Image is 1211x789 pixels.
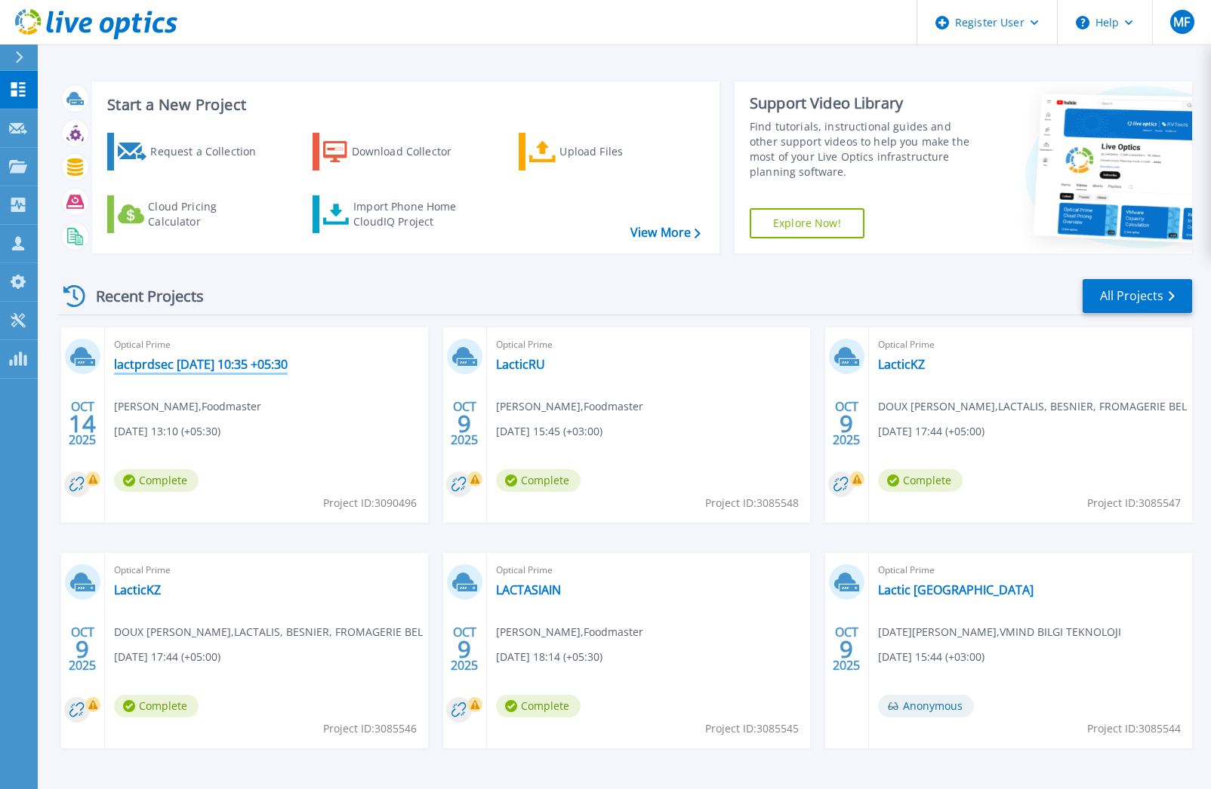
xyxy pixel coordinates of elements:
div: Download Collector [352,137,473,167]
span: 9 [458,417,471,430]
span: [DATE][PERSON_NAME] , VMIND BILGI TEKNOLOJI [878,624,1121,640]
span: Optical Prime [496,336,801,353]
span: Project ID: 3085548 [705,495,799,511]
span: [PERSON_NAME] , Foodmaster [114,398,261,415]
a: Download Collector [313,133,481,170]
a: Upload Files [519,133,687,170]
div: OCT 2025 [68,622,97,677]
div: Upload Files [559,137,680,167]
h3: Start a New Project [107,97,700,113]
div: OCT 2025 [832,396,861,451]
span: Complete [114,469,199,492]
div: Import Phone Home CloudIQ Project [353,199,471,229]
span: DOUX [PERSON_NAME] , LACTALIS, BESNIER, FROMAGERIE BEL [114,624,423,640]
span: 9 [840,417,853,430]
div: OCT 2025 [832,622,861,677]
div: OCT 2025 [450,622,479,677]
div: Support Video Library [750,94,980,113]
span: 9 [75,643,89,655]
span: Complete [878,469,963,492]
a: LacticKZ [114,582,161,597]
span: Optical Prime [878,562,1183,579]
a: Cloud Pricing Calculator [107,195,276,233]
a: All Projects [1083,279,1192,313]
span: [PERSON_NAME] , Foodmaster [496,398,643,415]
div: Find tutorials, instructional guides and other support videos to help you make the most of your L... [750,119,980,180]
a: Lactic [GEOGRAPHIC_DATA] [878,582,1034,597]
span: [DATE] 17:44 (+05:00) [878,423,985,440]
span: [DATE] 18:14 (+05:30) [496,649,602,665]
span: Project ID: 3085547 [1087,495,1181,511]
a: Request a Collection [107,133,276,170]
span: [DATE] 13:10 (+05:30) [114,423,220,440]
span: Project ID: 3085544 [1087,720,1181,737]
div: Recent Projects [58,278,224,315]
span: 9 [458,643,471,655]
div: OCT 2025 [68,396,97,451]
span: Complete [496,695,581,717]
a: LacticKZ [878,357,925,372]
span: Complete [114,695,199,717]
span: MF [1173,16,1190,28]
span: Complete [496,469,581,492]
a: lactprdsec [DATE] 10:35 +05:30 [114,357,288,372]
span: [DATE] 15:44 (+03:00) [878,649,985,665]
span: Optical Prime [114,562,419,579]
span: Anonymous [878,695,974,717]
div: Cloud Pricing Calculator [148,199,269,229]
span: [DATE] 17:44 (+05:00) [114,649,220,665]
span: Project ID: 3085545 [705,720,799,737]
span: [PERSON_NAME] , Foodmaster [496,624,643,640]
span: Project ID: 3090496 [323,495,417,511]
a: Explore Now! [750,208,864,238]
a: View More [630,226,701,240]
span: Project ID: 3085546 [323,720,417,737]
span: 9 [840,643,853,655]
span: [DATE] 15:45 (+03:00) [496,423,602,440]
span: Optical Prime [114,336,419,353]
a: LACTASIAIN [496,582,561,597]
span: Optical Prime [496,562,801,579]
a: LacticRU [496,357,545,372]
span: Optical Prime [878,336,1183,353]
span: 14 [69,417,96,430]
div: OCT 2025 [450,396,479,451]
span: DOUX [PERSON_NAME] , LACTALIS, BESNIER, FROMAGERIE BEL [878,398,1187,415]
div: Request a Collection [150,137,271,167]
